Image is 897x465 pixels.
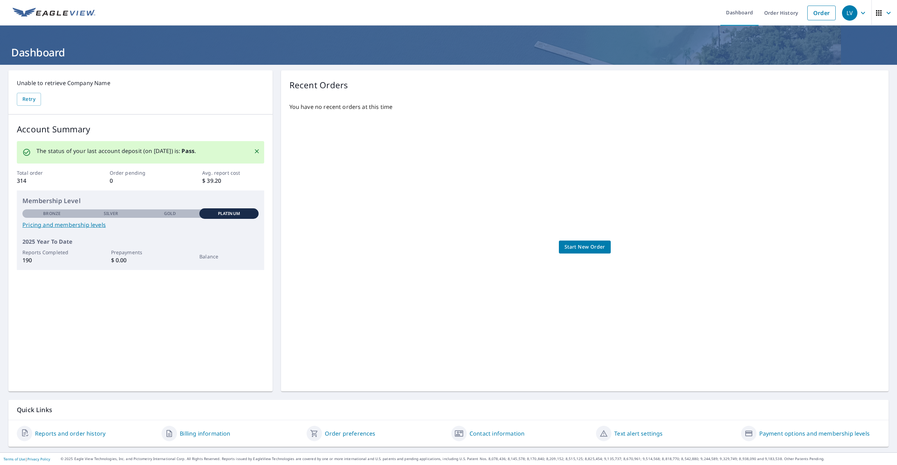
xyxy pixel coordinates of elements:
[4,457,50,461] p: |
[325,429,376,438] a: Order preferences
[614,429,663,438] a: Text alert settings
[13,8,95,18] img: EV Logo
[564,243,605,251] span: Start New Order
[111,256,170,264] p: $ 0.00
[759,429,870,438] a: Payment options and membership levels
[22,95,35,104] span: Retry
[289,103,880,111] p: You have no recent orders at this time
[17,169,78,176] p: Total order
[43,210,61,217] p: Bronze
[17,176,78,185] p: 314
[17,93,41,106] button: Retry
[199,253,258,260] p: Balance
[218,210,240,217] p: Platinum
[17,123,264,136] p: Account Summary
[289,79,348,91] p: Recent Orders
[559,241,611,254] a: Start New Order
[807,6,836,20] a: Order
[110,176,171,185] p: 0
[111,249,170,256] p: Prepayments
[17,79,264,87] p: Unable to retrieve Company Name
[180,429,230,438] a: Billing information
[27,457,50,461] a: Privacy Policy
[22,256,81,264] p: 190
[252,147,261,156] button: Close
[470,429,525,438] a: Contact information
[22,196,259,206] p: Membership Level
[110,169,171,176] p: Order pending
[842,5,857,21] div: LV
[17,405,880,414] p: Quick Links
[36,147,196,155] p: The status of your last account deposit (on [DATE]) is: .
[61,456,893,461] p: © 2025 Eagle View Technologies, Inc. and Pictometry International Corp. All Rights Reserved. Repo...
[164,210,176,217] p: Gold
[202,176,264,185] p: $ 39.20
[35,429,105,438] a: Reports and order history
[182,147,194,155] b: Pass
[22,249,81,256] p: Reports Completed
[4,457,25,461] a: Terms of Use
[22,237,259,246] p: 2025 Year To Date
[104,210,118,217] p: Silver
[202,169,264,176] p: Avg. report cost
[22,221,259,229] a: Pricing and membership levels
[8,45,889,60] h1: Dashboard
